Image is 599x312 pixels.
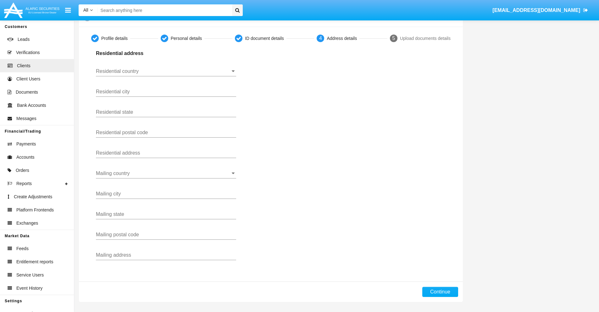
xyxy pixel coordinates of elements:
[16,285,42,292] span: Event History
[16,141,36,147] span: Payments
[17,102,46,109] span: Bank Accounts
[16,259,53,265] span: Entitlement reports
[492,8,580,13] span: [EMAIL_ADDRESS][DOMAIN_NAME]
[96,50,236,57] p: Residential address
[16,49,40,56] span: Verifications
[17,63,31,69] span: Clients
[16,207,54,213] span: Platform Frontends
[16,167,29,174] span: Orders
[400,35,451,42] div: Upload documents details
[16,115,36,122] span: Messages
[97,4,230,16] input: Search
[16,89,38,96] span: Documents
[16,272,44,278] span: Service Users
[16,154,35,161] span: Accounts
[14,194,52,200] span: Create Adjustments
[3,1,60,19] img: Logo image
[490,2,591,19] a: [EMAIL_ADDRESS][DOMAIN_NAME]
[18,36,30,43] span: Leads
[422,287,458,297] button: Continue
[245,35,284,42] div: ID document details
[16,76,40,82] span: Client Users
[16,220,38,227] span: Exchanges
[319,36,322,41] span: 4
[171,35,202,42] div: Personal details
[83,8,88,13] span: All
[392,36,395,41] span: 5
[79,7,97,14] a: All
[16,245,29,252] span: Feeds
[16,180,32,187] span: Reports
[101,35,128,42] div: Profile details
[327,35,357,42] div: Address details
